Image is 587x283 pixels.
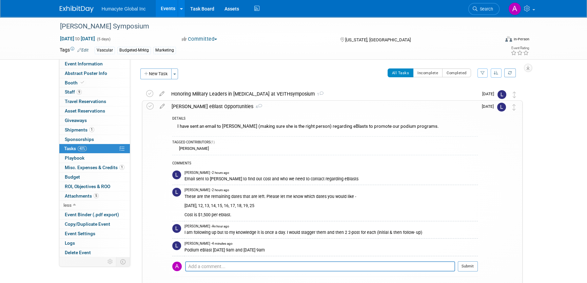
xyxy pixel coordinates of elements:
span: Abstract Poster Info [65,70,107,76]
a: Copy/Duplicate Event [59,220,130,229]
a: Sponsorships [59,135,130,144]
a: Budget [59,173,130,182]
a: Playbook [59,154,130,163]
img: Linda Hamilton [172,224,181,233]
a: less [59,201,130,210]
span: 9 [77,89,82,95]
a: ROI, Objectives & ROO [59,182,130,191]
a: Delete Event [59,248,130,257]
span: 1 [315,92,324,97]
a: Edit [77,48,89,53]
a: edit [156,91,168,97]
span: less [63,202,72,208]
div: COMMENTS [172,160,478,167]
a: Abstract Poster Info [59,69,130,78]
div: These are the remaining dates that are left. Please let me know which dates you would like - [DAT... [184,193,478,218]
span: Event Settings [65,231,95,236]
a: Event Information [59,59,130,68]
span: 4 [253,105,262,109]
span: [PERSON_NAME] - 2 hours ago [184,188,229,193]
a: Refresh [504,68,516,77]
button: Submit [458,261,478,271]
span: [DATE] [DATE] [60,36,95,42]
span: Misc. Expenses & Credits [65,165,124,170]
img: Adrian Diazgonsen [508,2,521,15]
div: DETAILS [172,116,478,122]
span: [DATE] [482,92,497,96]
img: Linda Hamilton [497,103,506,112]
span: to [74,36,81,41]
a: Asset Reservations [59,106,130,116]
div: I have sent an email to [PERSON_NAME] (making sure she is the right person) regarding eBlasts to ... [172,122,478,133]
span: Booth [65,80,85,85]
span: [PERSON_NAME] - An hour ago [184,224,229,229]
span: Playbook [65,155,84,161]
div: [PERSON_NAME] [177,146,209,151]
img: Linda Hamilton [172,170,181,179]
a: Event Binder (.pdf export) [59,210,130,219]
button: Incomplete [413,68,443,77]
span: [DATE] [482,104,497,109]
span: Logs [65,240,75,246]
td: Tags [60,46,89,54]
img: Adrian Diazgonsen [172,262,182,271]
span: Asset Reservations [65,108,105,114]
a: Event Settings [59,229,130,238]
div: I am following up but to my knowledge it is once a day. I would stagger them and then 2 2-post fo... [184,229,478,235]
div: Event Format [459,35,529,45]
span: Shipments [65,127,94,133]
a: Staff9 [59,87,130,97]
span: 1 [119,165,124,170]
span: [PERSON_NAME] - 2 hours ago [184,170,229,175]
button: All Tasks [388,68,414,77]
img: ExhibitDay [60,6,94,13]
a: Giveaways [59,116,130,125]
span: Event Binder (.pdf export) [65,212,119,217]
i: Booth reservation complete [81,81,84,84]
span: 1 [89,127,94,132]
a: Attachments5 [59,191,130,201]
span: 40% [78,146,87,151]
span: Staff [65,89,82,95]
span: (1) [211,140,215,144]
span: [PERSON_NAME] - 4 minutes ago [184,241,233,246]
span: Travel Reservations [65,99,106,104]
a: edit [156,103,168,109]
a: Misc. Expenses & Credits1 [59,163,130,172]
span: Giveaways [65,118,87,123]
div: Podium eBlast [DATE] 9am and [DATE] 9am [184,246,478,253]
span: (5 days) [96,37,111,41]
div: Budgeted-Mrktg [117,47,151,54]
span: 5 [94,193,99,198]
a: Logs [59,239,130,248]
div: Honoring Military Leaders in [MEDICAL_DATA] at VEITHsymposium [168,88,478,100]
div: Marketing [153,47,176,54]
button: New Task [140,68,172,79]
span: ROI, Objectives & ROO [65,184,110,189]
a: Tasks40% [59,144,130,153]
i: Move task [513,92,516,98]
i: Move task [512,104,516,110]
a: Booth [59,78,130,87]
a: Travel Reservations [59,97,130,106]
span: Budget [65,174,80,180]
span: Sponsorships [65,137,94,142]
a: Shipments1 [59,125,130,135]
span: Delete Event [65,250,91,255]
button: Completed [442,68,471,77]
div: [PERSON_NAME] eBlast Opportunities [168,101,478,112]
td: Toggle Event Tabs [116,257,130,266]
div: In-Person [513,37,529,42]
div: [PERSON_NAME] Symposium [58,20,489,33]
img: Linda Hamilton [497,90,506,99]
div: Email sent to [PERSON_NAME] to find out cost and who we need to contact regarding eBlasts [184,175,478,182]
span: Copy/Duplicate Event [65,221,110,227]
img: Linda Hamilton [172,241,181,250]
td: Personalize Event Tab Strip [104,257,116,266]
img: Format-Inperson.png [505,36,512,42]
button: Committed [179,36,220,43]
span: Search [477,6,493,12]
div: Vascular [95,47,115,54]
div: TAGGED CONTRIBUTORS [172,140,478,146]
span: Event Information [65,61,103,66]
